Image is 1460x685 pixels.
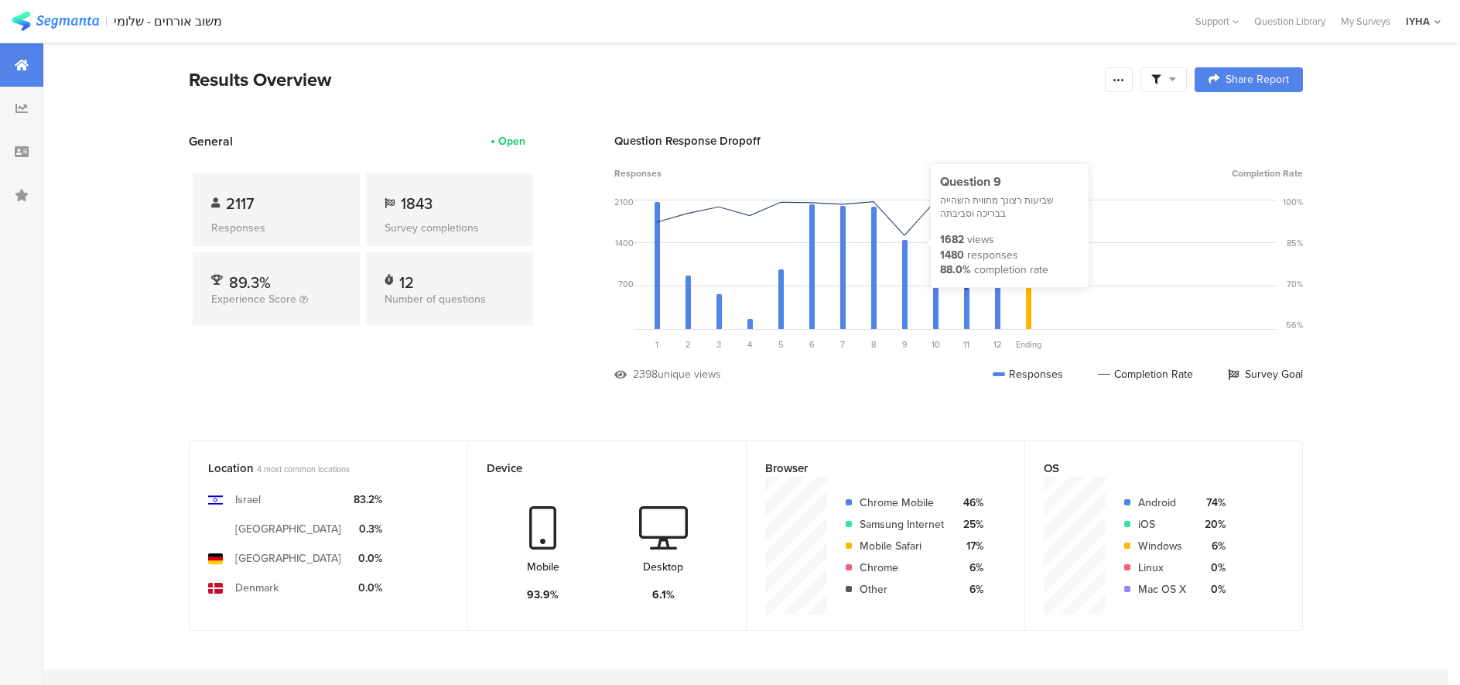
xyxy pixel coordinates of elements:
div: Survey Goal [1228,366,1303,382]
span: 12 [993,338,1002,351]
div: 0.0% [354,550,382,567]
div: iOS [1138,516,1186,533]
div: 0% [1198,581,1226,598]
div: 85% [1287,237,1303,249]
div: Denmark [235,580,279,596]
span: 7 [840,338,845,351]
span: 2 [686,338,691,351]
div: 6% [956,581,983,598]
div: 25% [956,516,983,533]
div: 0% [1198,560,1226,576]
div: Android [1138,495,1186,511]
div: 20% [1198,516,1226,533]
div: IYHA [1406,14,1430,29]
div: 17% [956,538,983,554]
div: Browser [765,460,980,477]
div: Mobile Safari [860,538,944,554]
div: OS [1044,460,1258,477]
div: responses [967,248,1018,263]
div: | [105,12,108,30]
span: 2117 [226,192,254,215]
div: 46% [956,495,983,511]
div: 0.3% [354,521,382,537]
div: Results Overview [189,66,1097,94]
div: unique views [658,366,721,382]
div: Question Response Dropoff [614,132,1303,149]
div: Location [208,460,423,477]
div: 2100 [614,196,634,208]
span: 89.3% [229,271,271,294]
span: 5 [778,338,784,351]
div: Other [860,581,944,598]
a: Question Library [1246,14,1333,29]
span: 3 [716,338,721,351]
div: 74% [1198,495,1226,511]
div: Samsung Internet [860,516,944,533]
div: Responses [993,366,1063,382]
div: Mobile [527,559,559,575]
div: Survey completions [385,220,515,236]
span: 9 [902,338,908,351]
div: 83.2% [354,491,382,508]
div: views [967,232,994,248]
span: Number of questions [385,291,486,307]
div: 12 [399,271,414,286]
div: Ending [1013,338,1044,351]
span: 4 [747,338,752,351]
div: 0.0% [354,580,382,596]
div: Device [487,460,702,477]
span: Experience Score [211,291,296,307]
span: 6 [809,338,815,351]
div: 2398 [633,366,658,382]
div: completion rate [974,262,1048,278]
span: 10 [932,338,940,351]
div: Israel [235,491,261,508]
div: 88.0% [940,262,971,278]
div: Completion Rate [1098,366,1193,382]
a: My Surveys [1333,14,1398,29]
span: 11 [963,338,969,351]
div: Chrome [860,560,944,576]
div: Support [1195,9,1239,33]
div: 93.9% [527,587,559,603]
span: 4 most common locations [257,463,350,475]
div: 70% [1287,278,1303,290]
span: General [189,132,233,150]
div: Desktop [643,559,683,575]
div: 6% [1198,538,1226,554]
span: Responses [614,166,662,180]
div: 1400 [615,237,634,249]
div: 1480 [940,248,964,263]
div: 100% [1283,196,1303,208]
div: [GEOGRAPHIC_DATA] [235,521,341,537]
span: 1843 [401,192,433,215]
div: 6.1% [652,587,675,603]
div: 1682 [940,232,964,248]
div: Mac OS X [1138,581,1186,598]
span: 1 [655,338,658,351]
div: Responses [211,220,341,236]
div: Chrome Mobile [860,495,944,511]
div: Windows [1138,538,1186,554]
span: Completion Rate [1232,166,1303,180]
div: 56% [1286,319,1303,331]
div: Question 9 [940,173,1079,190]
span: 8 [871,338,876,351]
div: [GEOGRAPHIC_DATA] [235,550,341,567]
div: שביעות רצונך מחווית השהייה בבריכה וסביבתה [940,194,1079,221]
div: Linux [1138,560,1186,576]
img: segmanta logo [12,12,99,31]
span: Share Report [1226,74,1289,85]
div: משוב אורחים - שלומי [114,14,222,29]
div: 6% [956,560,983,576]
div: 700 [618,278,634,290]
div: Open [498,133,525,149]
